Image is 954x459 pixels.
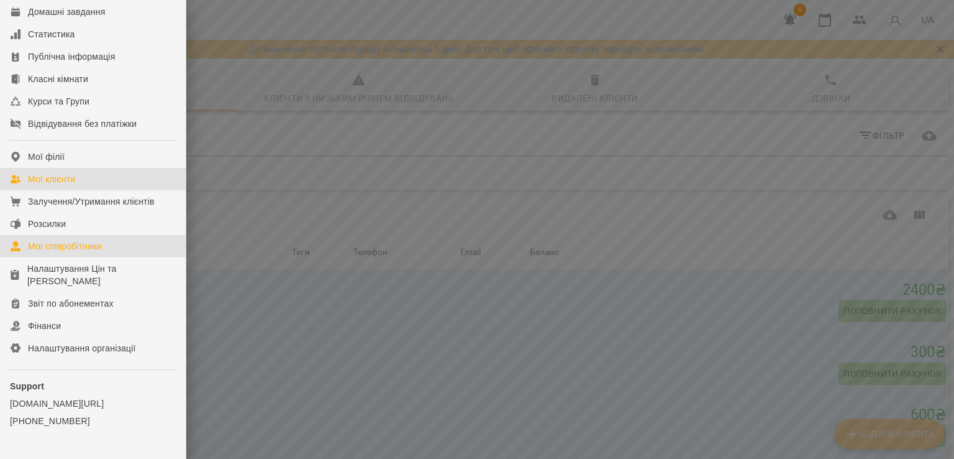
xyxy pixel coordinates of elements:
[10,415,176,427] a: [PHONE_NUMBER]
[28,28,75,40] div: Статистика
[28,50,115,63] div: Публічна інформація
[28,6,105,18] div: Домашні завдання
[10,380,176,392] p: Support
[28,342,136,355] div: Налаштування організації
[28,173,75,185] div: Мої клієнти
[28,218,66,230] div: Розсилки
[28,320,61,332] div: Фінанси
[28,240,102,253] div: Мої співробітники
[28,73,88,85] div: Класні кімнати
[28,151,65,163] div: Мої філії
[28,118,137,130] div: Відвідування без платіжки
[10,397,176,410] a: [DOMAIN_NAME][URL]
[28,297,114,310] div: Звіт по абонементах
[28,195,155,208] div: Залучення/Утримання клієнтів
[28,95,89,108] div: Курси та Групи
[27,262,176,287] div: Налаштування Цін та [PERSON_NAME]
